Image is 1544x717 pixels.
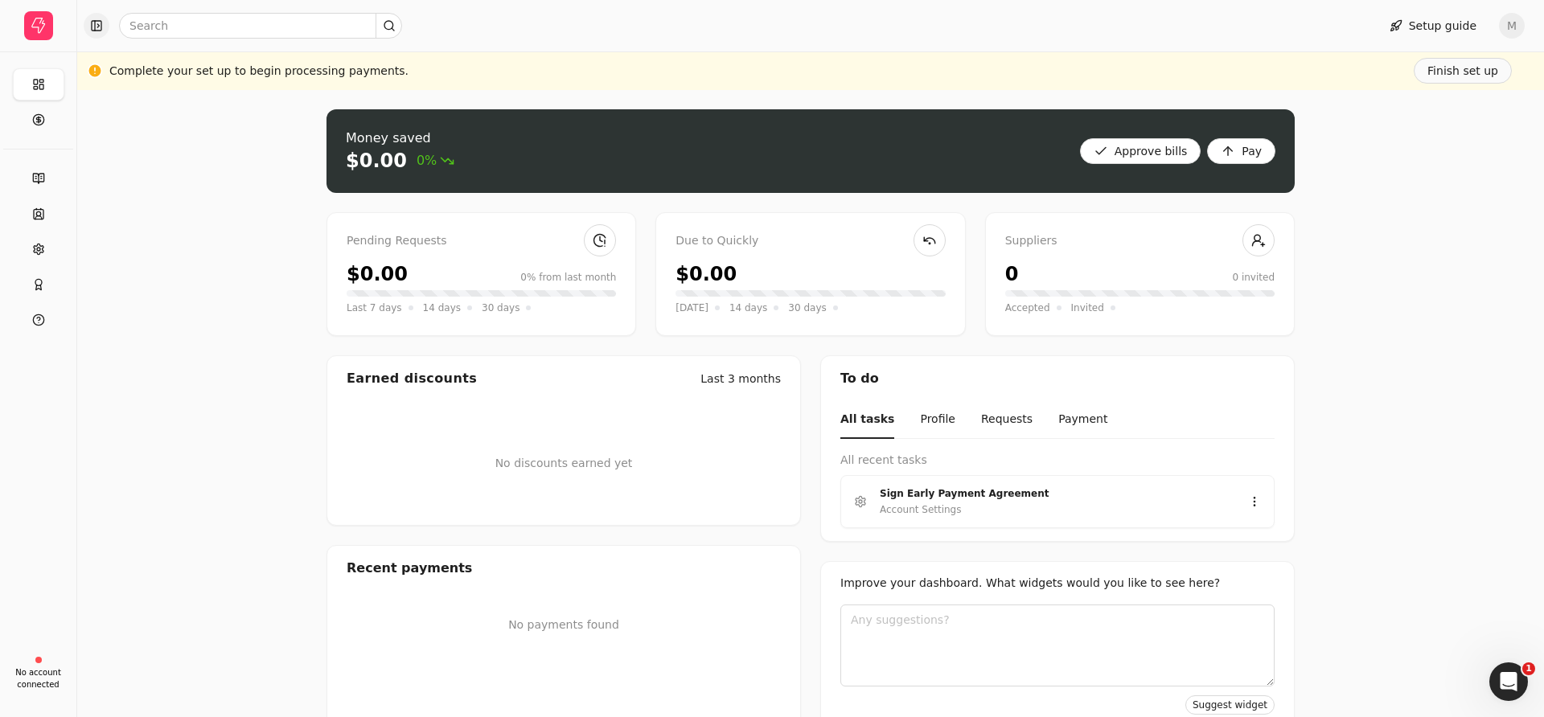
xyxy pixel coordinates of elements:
div: Earned discounts [347,369,477,388]
span: Accepted [1005,300,1050,316]
div: Sign Early Payment Agreement [880,486,1222,502]
button: Payment [1058,401,1107,439]
div: Suppliers [1005,232,1275,250]
iframe: Intercom live chat [1489,662,1528,701]
div: 0% from last month [520,270,616,285]
div: No discounts earned yet [495,429,633,498]
div: $0.00 [347,260,408,289]
div: Account Settings [880,502,961,518]
div: Complete your set up to begin processing payments. [109,63,409,80]
div: Last 3 months [700,371,781,387]
div: Recent payments [327,546,800,591]
span: Invited [1071,300,1104,316]
button: Setup guide [1377,13,1489,39]
div: 0 invited [1232,270,1275,285]
button: Profile [920,401,955,439]
div: Due to Quickly [675,232,945,250]
span: 1 [1522,662,1535,675]
button: Suggest widget [1185,695,1275,715]
span: Last 7 days [347,300,402,316]
div: To do [821,356,1294,401]
div: No account connected [7,666,69,690]
div: Improve your dashboard. What widgets would you like to see here? [840,575,1275,592]
span: 30 days [482,300,519,316]
div: $0.00 [675,260,737,289]
div: Pending Requests [347,232,616,250]
span: 0% [417,151,454,170]
div: $0.00 [346,148,407,174]
button: Pay [1207,138,1275,164]
button: Approve bills [1080,138,1201,164]
span: 14 days [423,300,461,316]
div: All recent tasks [840,452,1275,469]
a: No account connected [6,649,70,698]
div: Money saved [346,129,454,148]
span: 14 days [729,300,767,316]
p: No payments found [347,617,781,633]
button: All tasks [840,401,894,439]
span: [DATE] [675,300,708,316]
button: Finish set up [1414,58,1512,84]
div: 0 [1005,260,1019,289]
input: Search [119,13,402,39]
span: 30 days [788,300,826,316]
button: M [1499,13,1525,39]
button: Requests [981,401,1033,439]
